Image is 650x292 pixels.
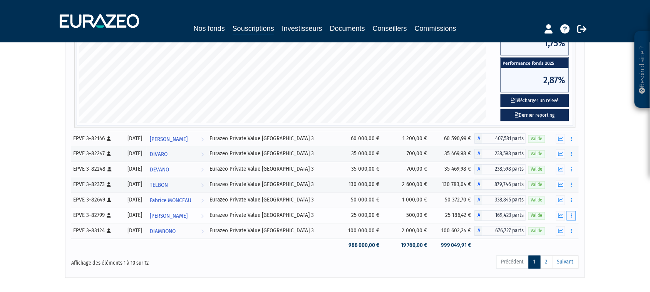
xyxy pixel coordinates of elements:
[210,165,336,173] div: Eurazeo Private Value [GEOGRAPHIC_DATA] 3
[330,23,365,34] a: Documents
[528,166,545,173] span: Valide
[482,134,525,144] span: 407,581 parts
[210,150,336,158] div: Eurazeo Private Value [GEOGRAPHIC_DATA] 3
[431,239,475,252] td: 999 049,91 €
[282,23,322,34] a: Investisseurs
[194,23,225,34] a: Nos fonds
[383,193,431,208] td: 1 000,00 €
[150,209,188,223] span: [PERSON_NAME]
[150,163,169,177] span: DEVANO
[501,58,569,68] span: Performance fonds 2025
[528,181,545,189] span: Valide
[338,223,383,239] td: 100 000,00 €
[528,212,545,220] span: Valide
[482,180,525,190] span: 879,746 parts
[475,134,482,144] span: A
[210,134,336,143] div: Eurazeo Private Value [GEOGRAPHIC_DATA] 3
[107,229,111,233] i: [Français] Personne physique
[107,167,112,172] i: [Français] Personne physique
[475,149,525,159] div: A - Eurazeo Private Value Europe 3
[201,209,204,223] i: Voir l'investisseur
[529,256,541,269] a: 1
[383,239,431,252] td: 19 760,00 €
[540,256,553,269] a: 2
[475,195,482,205] span: A
[431,162,475,177] td: 35 469,98 €
[383,131,431,146] td: 1 200,00 €
[126,196,144,204] div: [DATE]
[383,177,431,193] td: 2 600,00 €
[431,131,475,146] td: 60 590,99 €
[475,134,525,144] div: A - Eurazeo Private Value Europe 3
[107,152,111,156] i: [Français] Personne physique
[73,227,120,235] div: EPVE 3-83124
[126,134,144,143] div: [DATE]
[73,211,120,220] div: EPVE 3-82799
[201,148,204,162] i: Voir l'investisseur
[501,31,569,55] span: 1,75%
[338,131,383,146] td: 60 000,00 €
[73,196,120,204] div: EPVE 3-82649
[147,146,207,162] a: DIVARO
[482,226,525,236] span: 676,727 parts
[475,226,482,236] span: A
[150,132,188,146] span: [PERSON_NAME]
[126,211,144,220] div: [DATE]
[201,225,204,239] i: Voir l'investisseur
[73,134,120,143] div: EPVE 3-82146
[501,94,569,107] button: Télécharger un relevé
[475,180,482,190] span: A
[482,149,525,159] span: 238,598 parts
[150,148,168,162] span: DIVARO
[126,165,144,173] div: [DATE]
[431,146,475,162] td: 35 469,98 €
[126,181,144,189] div: [DATE]
[107,213,111,218] i: [Français] Personne physique
[431,193,475,208] td: 50 372,70 €
[552,256,579,269] a: Suivant
[528,151,545,158] span: Valide
[338,239,383,252] td: 988 000,00 €
[475,226,525,236] div: A - Eurazeo Private Value Europe 3
[147,208,207,223] a: [PERSON_NAME]
[107,198,111,203] i: [Français] Personne physique
[233,23,274,35] a: Souscriptions
[528,197,545,204] span: Valide
[107,183,111,187] i: [Français] Personne physique
[482,211,525,221] span: 169,423 parts
[338,162,383,177] td: 35 000,00 €
[338,146,383,162] td: 35 000,00 €
[338,177,383,193] td: 130 000,00 €
[475,211,525,221] div: A - Eurazeo Private Value Europe 3
[338,208,383,223] td: 25 000,00 €
[415,23,456,34] a: Commissions
[150,178,168,193] span: TELBON
[210,196,336,204] div: Eurazeo Private Value [GEOGRAPHIC_DATA] 3
[383,208,431,223] td: 500,00 €
[338,193,383,208] td: 50 000,00 €
[475,211,482,221] span: A
[475,149,482,159] span: A
[431,177,475,193] td: 130 783,04 €
[73,150,120,158] div: EPVE 3-82247
[475,195,525,205] div: A - Eurazeo Private Value Europe 3
[107,136,111,141] i: [Français] Personne physique
[147,193,207,208] a: Fabrice MONCEAU
[201,194,204,208] i: Voir l'investisseur
[60,14,139,28] img: 1732889491-logotype_eurazeo_blanc_rvb.png
[126,150,144,158] div: [DATE]
[210,181,336,189] div: Eurazeo Private Value [GEOGRAPHIC_DATA] 3
[201,178,204,193] i: Voir l'investisseur
[482,195,525,205] span: 338,845 parts
[475,180,525,190] div: A - Eurazeo Private Value Europe 3
[201,163,204,177] i: Voir l'investisseur
[383,162,431,177] td: 700,00 €
[147,177,207,193] a: TELBON
[147,131,207,146] a: [PERSON_NAME]
[383,146,431,162] td: 700,00 €
[501,68,569,92] span: 2,87%
[475,164,525,175] div: A - Eurazeo Private Value Europe 3
[147,162,207,177] a: DEVANO
[482,164,525,175] span: 238,598 parts
[475,164,482,175] span: A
